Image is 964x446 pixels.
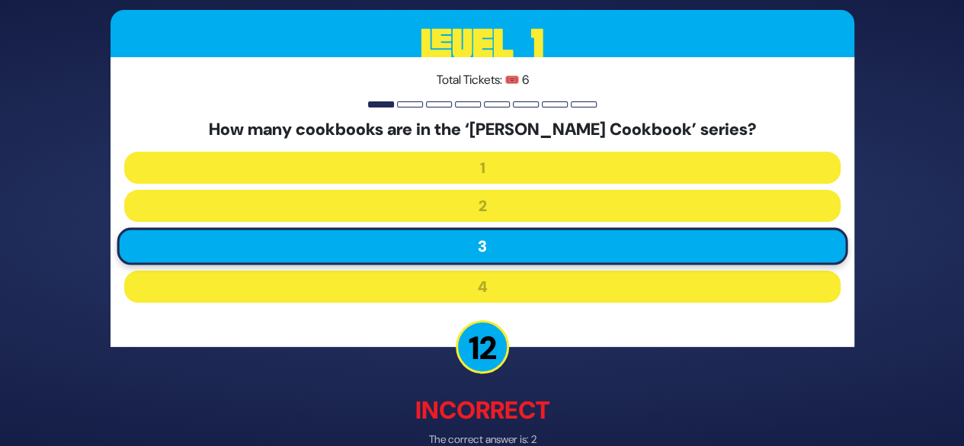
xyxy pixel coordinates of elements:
p: Incorrect [110,393,854,429]
h3: Level 1 [110,10,854,79]
button: 2 [124,191,841,223]
p: Total Tickets: 🎟️ 6 [124,71,841,89]
h5: How many cookbooks are in the ‘[PERSON_NAME] Cookbook’ series? [124,120,841,140]
button: 1 [124,152,841,184]
button: 4 [124,271,841,303]
p: 12 [456,321,509,374]
button: 3 [117,228,847,265]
